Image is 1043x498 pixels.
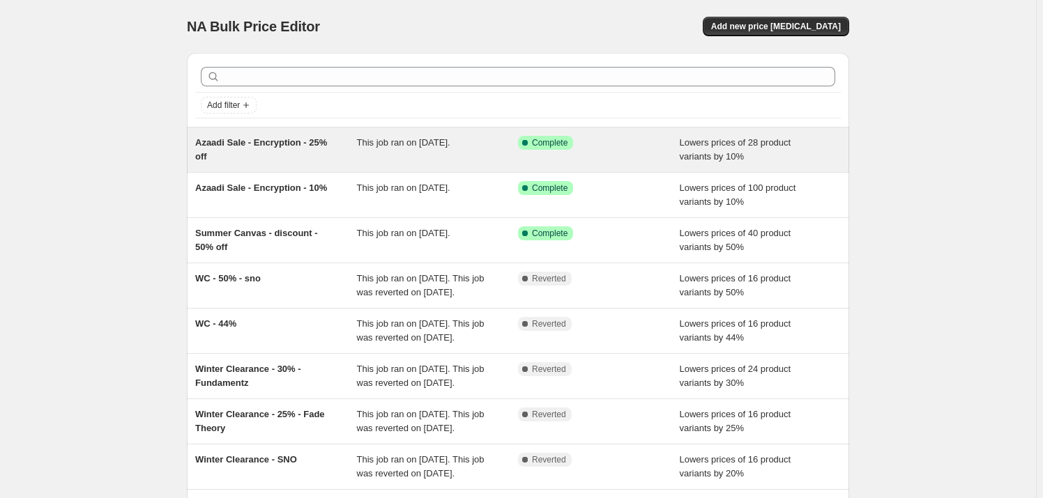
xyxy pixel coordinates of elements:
[532,318,566,329] span: Reverted
[195,364,301,388] span: Winter Clearance - 30% - Fundamentz
[680,318,791,343] span: Lowers prices of 16 product variants by 44%
[357,318,485,343] span: This job ran on [DATE]. This job was reverted on [DATE].
[680,273,791,297] span: Lowers prices of 16 product variants by 50%
[680,137,791,162] span: Lowers prices of 28 product variants by 10%
[201,97,257,114] button: Add filter
[680,409,791,433] span: Lowers prices of 16 product variants by 25%
[532,182,568,194] span: Complete
[195,273,261,283] span: WC - 50% - sno
[357,273,485,297] span: This job ran on [DATE]. This job was reverted on [DATE].
[195,409,325,433] span: Winter Clearance - 25% - Fade Theory
[532,364,566,375] span: Reverted
[357,137,450,148] span: This job ran on [DATE].
[680,182,796,207] span: Lowers prices of 100 product variants by 10%
[532,273,566,284] span: Reverted
[357,364,485,388] span: This job ran on [DATE]. This job was reverted on [DATE].
[357,228,450,238] span: This job ran on [DATE].
[195,137,327,162] span: Azaadi Sale - Encryption - 25% off
[357,182,450,193] span: This job ran on [DATE].
[195,454,297,465] span: Winter Clearance - SNO
[532,454,566,465] span: Reverted
[711,21,841,32] span: Add new price [MEDICAL_DATA]
[195,318,236,329] span: WC - 44%
[680,228,791,252] span: Lowers prices of 40 product variants by 50%
[195,182,327,193] span: Azaadi Sale - Encryption - 10%
[207,100,240,111] span: Add filter
[187,19,320,34] span: NA Bulk Price Editor
[680,454,791,478] span: Lowers prices of 16 product variants by 20%
[680,364,791,388] span: Lowers prices of 24 product variants by 30%
[703,17,849,36] button: Add new price [MEDICAL_DATA]
[357,409,485,433] span: This job ran on [DATE]. This job was reverted on [DATE].
[195,228,318,252] span: Summer Canvas - discount - 50% off
[357,454,485,478] span: This job ran on [DATE]. This job was reverted on [DATE].
[532,137,568,148] span: Complete
[532,409,566,420] span: Reverted
[532,228,568,239] span: Complete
